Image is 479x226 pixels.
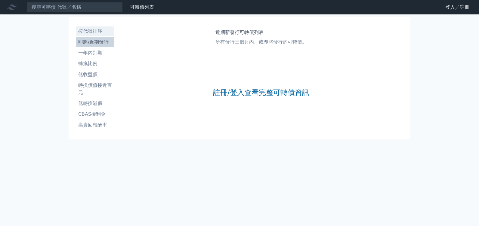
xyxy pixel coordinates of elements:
a: 登入／註冊 [440,2,474,12]
a: 高賣回報酬率 [76,120,114,130]
p: 所有發行三個月內、或即將發行的可轉債。 [215,38,307,46]
li: 一年內到期 [76,49,114,56]
a: 註冊/登入查看完整可轉債資訊 [213,88,309,97]
a: 低收盤價 [76,70,114,79]
li: 低收盤價 [76,71,114,78]
a: 低轉換溢價 [76,99,114,108]
h1: 近期新發行可轉債列表 [215,29,307,36]
li: 即將/近期發行 [76,38,114,46]
a: 按代號排序 [76,26,114,36]
li: 低轉換溢價 [76,100,114,107]
li: 按代號排序 [76,28,114,35]
a: 轉換價值接近百元 [76,81,114,97]
a: CBAS權利金 [76,109,114,119]
li: 高賣回報酬率 [76,121,114,129]
input: 搜尋可轉債 代號／名稱 [26,2,123,12]
a: 轉換比例 [76,59,114,69]
li: 轉換比例 [76,60,114,67]
a: 即將/近期發行 [76,37,114,47]
li: 轉換價值接近百元 [76,82,114,96]
li: CBAS權利金 [76,111,114,118]
a: 可轉債列表 [130,4,154,10]
a: 一年內到期 [76,48,114,58]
